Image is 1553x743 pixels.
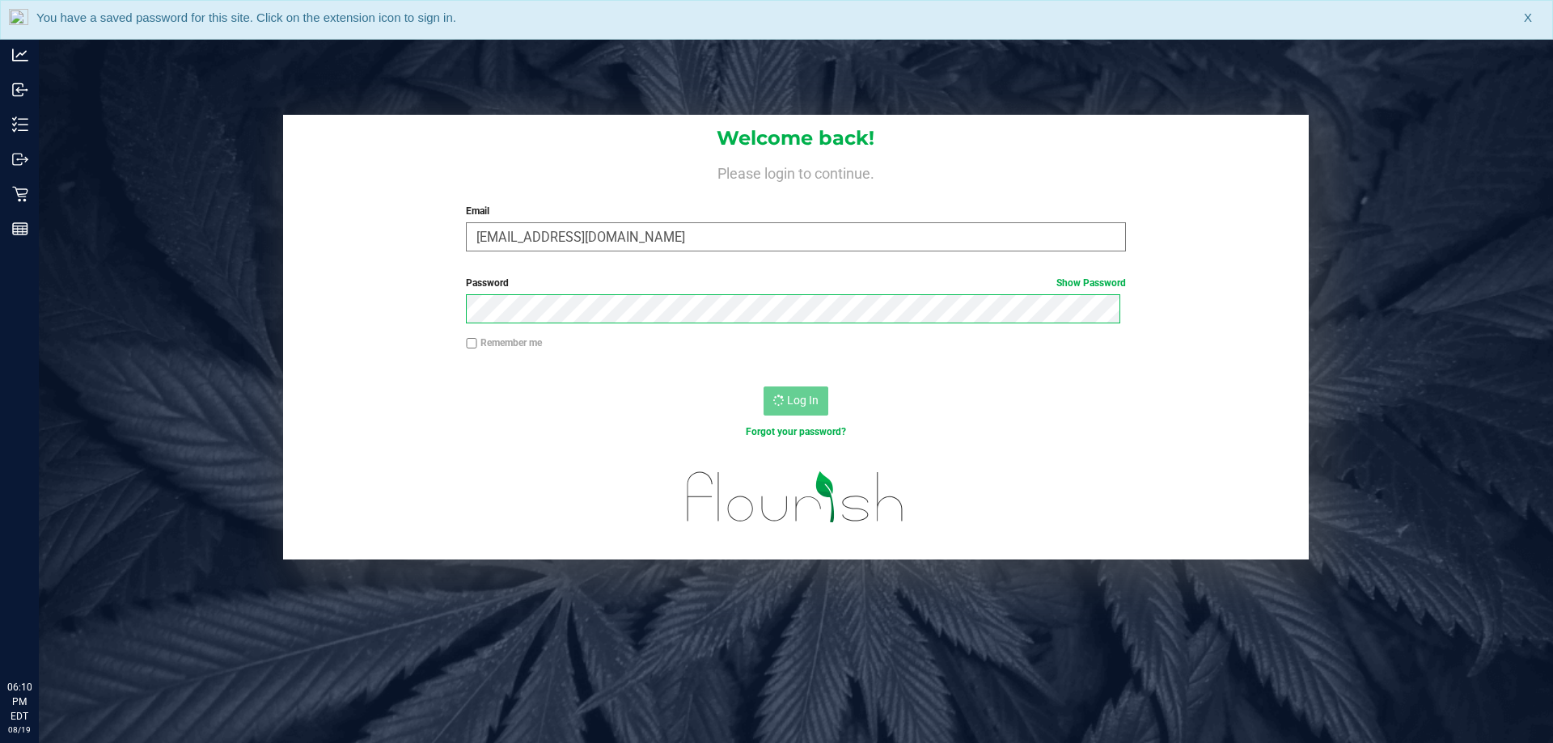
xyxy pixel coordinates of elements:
[1524,9,1532,27] span: X
[283,128,1309,149] h1: Welcome back!
[12,116,28,133] inline-svg: Inventory
[466,277,509,289] span: Password
[12,151,28,167] inline-svg: Outbound
[283,162,1309,181] h4: Please login to continue.
[1056,277,1126,289] a: Show Password
[12,221,28,237] inline-svg: Reports
[787,394,819,407] span: Log In
[466,338,477,349] input: Remember me
[36,11,456,24] span: You have a saved password for this site. Click on the extension icon to sign in.
[667,456,924,538] img: flourish_logo.svg
[7,724,32,736] p: 08/19
[9,9,28,31] img: notLoggedInIcon.png
[12,82,28,98] inline-svg: Inbound
[764,386,828,416] button: Log In
[466,204,1125,218] label: Email
[12,186,28,202] inline-svg: Retail
[12,47,28,63] inline-svg: Analytics
[746,426,846,437] a: Forgot your password?
[466,336,542,350] label: Remember me
[7,680,32,724] p: 06:10 PM EDT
